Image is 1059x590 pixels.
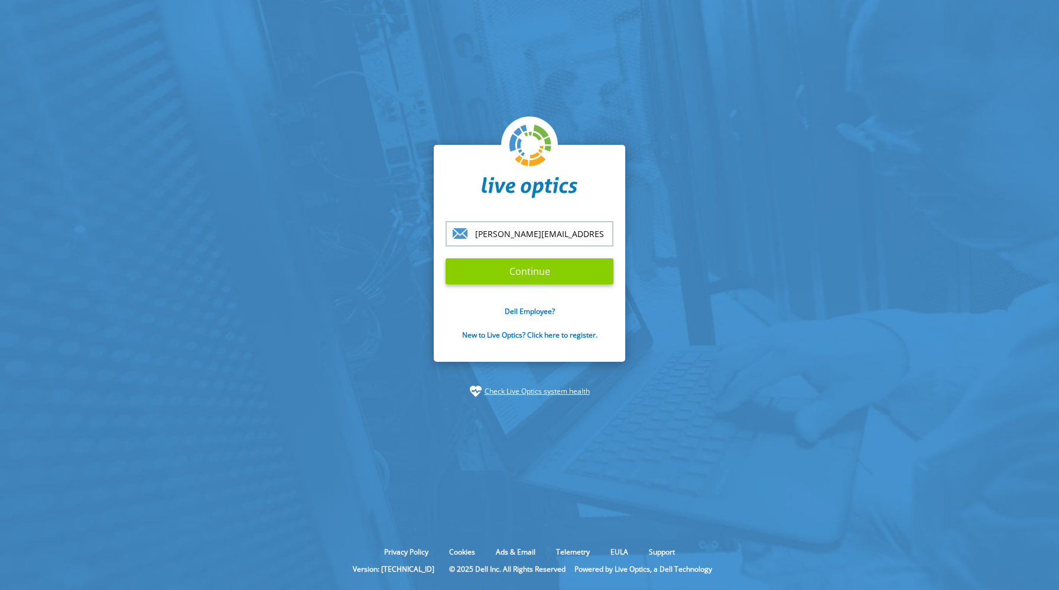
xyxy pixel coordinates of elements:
a: Privacy Policy [375,547,437,557]
a: New to Live Optics? Click here to register. [462,330,597,340]
input: email@address.com [446,221,613,247]
li: Version: [TECHNICAL_ID] [347,564,440,574]
a: Check Live Optics system health [485,385,590,397]
a: Dell Employee? [505,306,555,316]
li: Powered by Live Optics, a Dell Technology [574,564,712,574]
a: Telemetry [547,547,599,557]
img: status-check-icon.svg [470,385,482,397]
a: Ads & Email [487,547,544,557]
img: liveoptics-logo.svg [509,125,552,167]
input: Continue [446,258,613,284]
img: liveoptics-word.svg [482,177,577,198]
a: Support [640,547,684,557]
li: © 2025 Dell Inc. All Rights Reserved [443,564,571,574]
a: Cookies [440,547,484,557]
a: EULA [602,547,637,557]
